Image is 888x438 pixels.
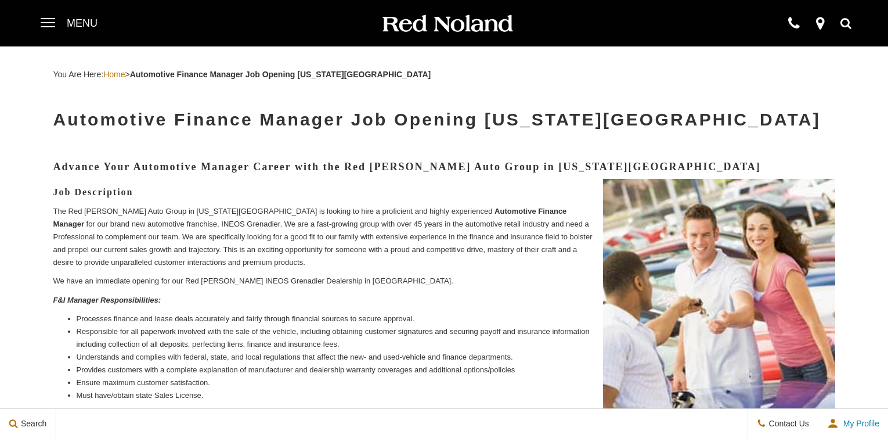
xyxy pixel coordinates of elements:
[77,313,835,325] li: Processes finance and lease deals accurately and fairly through financial sources to secure appro...
[839,419,879,428] span: My Profile
[53,205,835,269] p: The Red [PERSON_NAME] Auto Group in [US_STATE][GEOGRAPHIC_DATA] is looking to hire a proficient a...
[380,14,514,34] img: Red Noland Auto Group
[77,364,835,376] li: Provides customers with a complete explanation of manufacturer and dealership warranty coverages ...
[77,325,835,351] li: Responsible for all paperwork involved with the sale of the vehicle, including obtaining customer...
[18,419,46,428] span: Search
[53,70,431,79] span: You Are Here:
[53,70,835,79] div: Breadcrumbs
[103,70,125,79] a: Home
[53,96,835,143] h1: Automotive Finance Manager Job Opening [US_STATE][GEOGRAPHIC_DATA]
[818,409,888,438] button: Open user profile menu
[53,155,835,179] h3: Advance Your Automotive Manager Career with the Red [PERSON_NAME] Auto Group in [US_STATE][GEOGRA...
[53,296,161,304] i: F&I Manager Responsibilities:
[77,376,835,389] li: Ensure maximum customer satisfaction.
[103,70,431,79] span: >
[53,275,835,288] p: We have an immediate opening for our Red [PERSON_NAME] INEOS Grenadier Dealership in [GEOGRAPHIC_...
[53,185,835,199] h4: Job Description
[77,351,835,364] li: Understands and complies with federal, state, and local regulations that affect the new- and used...
[130,70,431,79] strong: Automotive Finance Manager Job Opening [US_STATE][GEOGRAPHIC_DATA]
[766,419,809,428] span: Contact Us
[77,389,835,402] li: Must have/obtain state Sales License.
